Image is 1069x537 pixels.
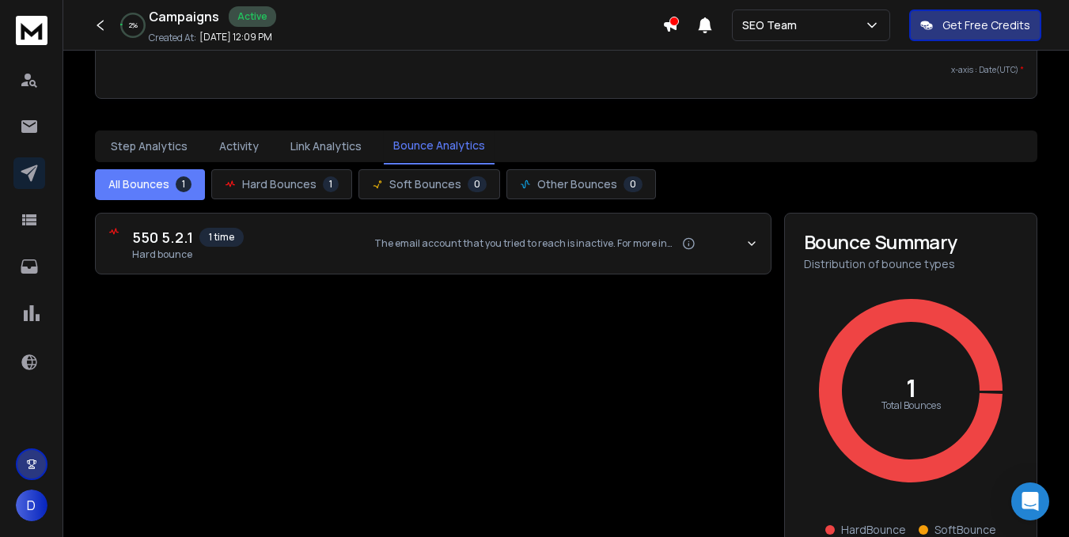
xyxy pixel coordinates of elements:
[537,176,617,192] span: Other Bounces
[909,9,1041,41] button: Get Free Credits
[1011,482,1049,520] div: Open Intercom Messenger
[16,490,47,521] button: D
[323,176,339,192] span: 1
[132,226,193,248] span: 550 5.2.1
[96,214,771,274] button: 550 5.2.11 timeHard bounceThe email account that you tried to reach is inactive. For more informa...
[624,176,643,192] span: 0
[210,129,268,164] button: Activity
[129,21,138,30] p: 2 %
[108,176,169,192] span: All Bounces
[384,128,495,165] button: Bounce Analytics
[742,17,803,33] p: SEO Team
[906,372,916,404] text: 1
[132,248,244,261] span: Hard bounce
[229,6,276,27] div: Active
[468,176,487,192] span: 0
[149,7,219,26] h1: Campaigns
[804,233,1018,251] h3: Bounce Summary
[108,64,1024,76] p: x-axis : Date(UTC)
[242,176,317,192] span: Hard Bounces
[176,176,191,192] span: 1
[199,228,244,247] span: 1 time
[804,256,1018,272] p: Distribution of bounce types
[881,399,941,412] text: Total Bounces
[374,237,676,250] span: The email account that you tried to reach is inactive. For more information, go to [URL][DOMAIN_N...
[281,129,371,164] button: Link Analytics
[942,17,1030,33] p: Get Free Credits
[389,176,461,192] span: Soft Bounces
[199,31,272,43] p: [DATE] 12:09 PM
[16,16,47,45] img: logo
[149,32,196,44] p: Created At:
[101,129,197,164] button: Step Analytics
